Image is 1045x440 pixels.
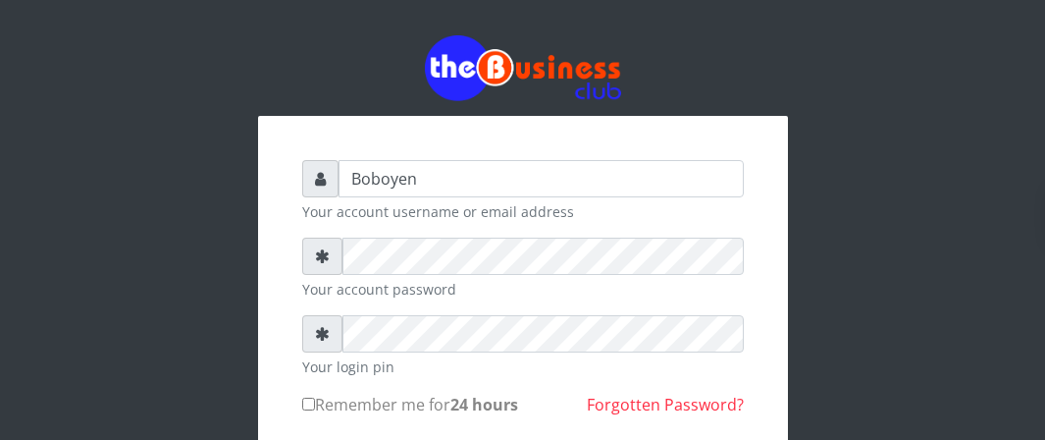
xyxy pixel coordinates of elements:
[302,201,744,222] small: Your account username or email address
[302,393,518,416] label: Remember me for
[339,160,744,197] input: Username or email address
[587,394,744,415] a: Forgotten Password?
[450,394,518,415] b: 24 hours
[302,357,744,377] small: Your login pin
[302,279,744,300] small: Your account password
[302,398,315,411] input: Remember me for24 hours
